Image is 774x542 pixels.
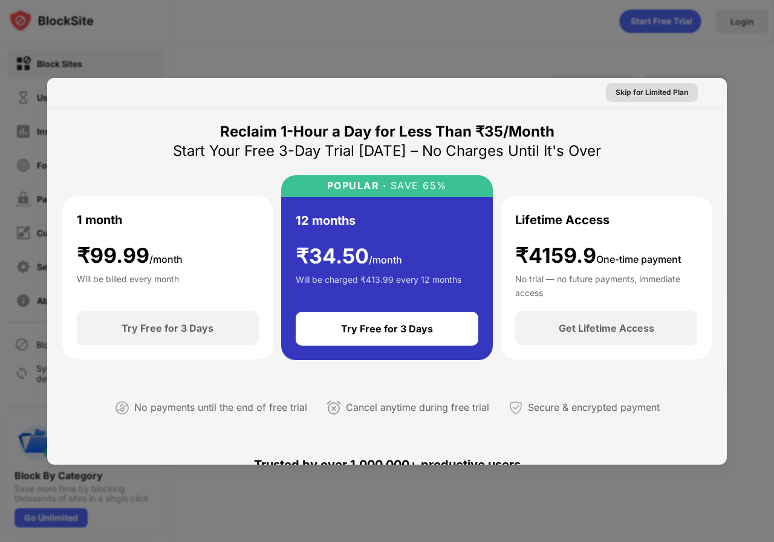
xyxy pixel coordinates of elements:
[616,86,688,98] div: Skip for Limited Plan
[149,253,183,265] span: /month
[220,122,554,141] div: Reclaim 1-Hour a Day for Less Than ₹35/Month
[296,273,461,297] div: Will be charged ₹413.99 every 12 months
[596,253,681,265] span: One-time payment
[327,401,341,415] img: cancel-anytime
[115,401,129,415] img: not-paying
[386,180,447,192] div: SAVE 65%
[515,244,681,268] div: ₹4159.9
[173,141,601,161] div: Start Your Free 3-Day Trial [DATE] – No Charges Until It's Over
[296,211,356,230] div: 12 months
[346,399,489,416] div: Cancel anytime during free trial
[62,436,712,494] div: Trusted by over 1,000,000+ productive users
[327,180,387,192] div: POPULAR ·
[77,211,122,229] div: 1 month
[296,244,402,269] div: ₹ 34.50
[509,401,523,415] img: secured-payment
[369,254,402,266] span: /month
[515,273,697,297] div: No trial — no future payments, immediate access
[528,399,660,416] div: Secure & encrypted payment
[122,322,213,334] div: Try Free for 3 Days
[77,273,179,297] div: Will be billed every month
[134,399,307,416] div: No payments until the end of free trial
[559,322,654,334] div: Get Lifetime Access
[341,323,433,335] div: Try Free for 3 Days
[77,244,183,268] div: ₹ 99.99
[515,211,610,229] div: Lifetime Access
